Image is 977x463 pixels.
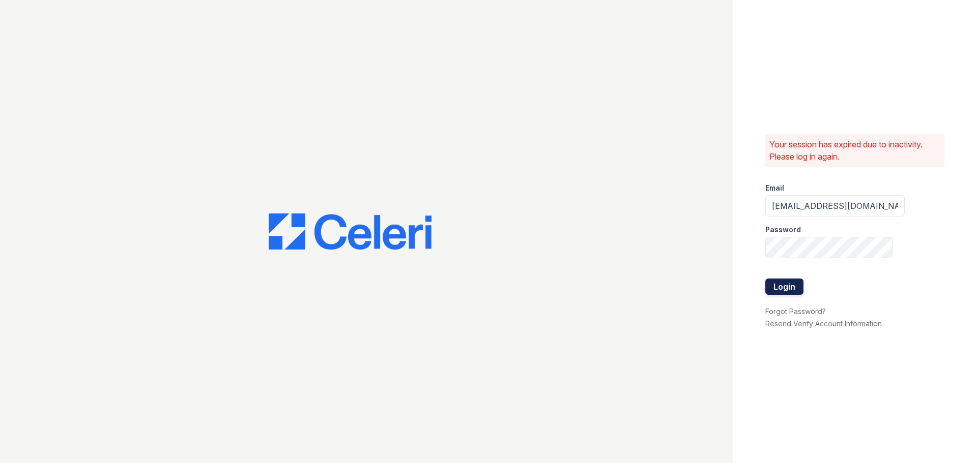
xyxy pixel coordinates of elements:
[269,213,432,250] img: CE_Logo_Blue-a8612792a0a2168367f1c8372b55b34899dd931a85d93a1a3d3e32e68fde9ad4.png
[765,225,801,235] label: Password
[765,319,882,328] a: Resend Verify Account Information
[765,279,803,295] button: Login
[765,307,826,316] a: Forgot Password?
[769,138,940,163] p: Your session has expired due to inactivity. Please log in again.
[765,183,784,193] label: Email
